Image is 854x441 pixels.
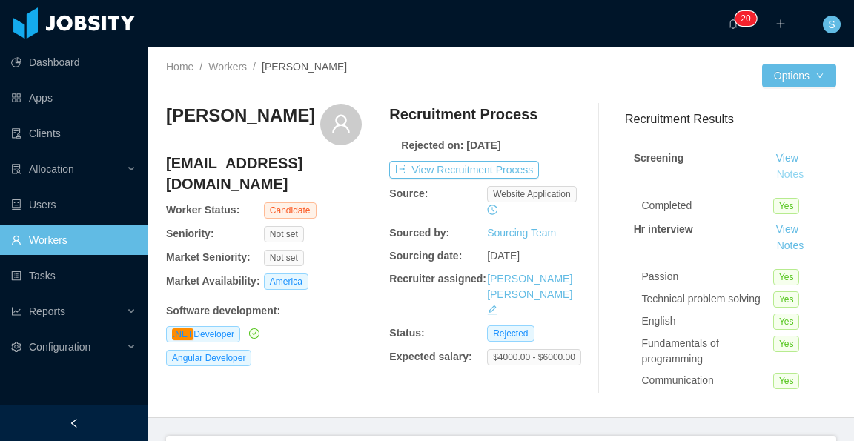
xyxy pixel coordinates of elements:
b: Seniority: [166,228,214,239]
span: S [828,16,835,33]
i: icon: line-chart [11,306,21,316]
i: icon: bell [728,19,738,29]
strong: Hr interview [634,223,693,235]
span: Yes [773,269,800,285]
a: icon: exportView Recruitment Process [389,164,539,176]
a: icon: userWorkers [11,225,136,255]
a: Home [166,61,193,73]
b: Market Availability: [166,275,260,287]
span: [DATE] [487,250,520,262]
a: View [771,223,804,235]
h4: Recruitment Process [389,104,537,125]
b: Status: [389,327,424,339]
div: Fundamentals of programming [642,336,773,367]
i: icon: setting [11,342,21,352]
span: Reports [29,305,65,317]
span: Candidate [264,202,317,219]
a: View [771,152,804,164]
div: Completed [642,198,773,213]
p: 0 [746,11,751,26]
div: Technical problem solving [642,291,773,307]
a: icon: appstoreApps [11,83,136,113]
span: Developer [166,326,240,342]
p: 2 [741,11,746,26]
span: $4000.00 - $6000.00 [487,349,581,365]
a: icon: profileTasks [11,261,136,291]
b: Expected salary: [389,351,471,362]
span: / [253,61,256,73]
a: icon: check-circle [246,328,259,339]
sup: 20 [735,11,756,26]
b: Sourced by: [389,227,449,239]
span: Not set [264,250,304,266]
span: Yes [773,198,800,214]
i: icon: edit [487,305,497,315]
div: Communication [642,373,773,388]
b: Market Seniority: [166,251,251,263]
button: Notes [771,237,810,255]
b: Software development : [166,305,280,316]
a: Workers [208,61,247,73]
div: Passion [642,269,773,285]
a: icon: pie-chartDashboard [11,47,136,77]
a: Sourcing Team [487,227,556,239]
span: Yes [773,314,800,330]
span: [PERSON_NAME] [262,61,347,73]
span: Configuration [29,341,90,353]
button: Notes [771,166,810,184]
div: English [642,314,773,329]
b: Recruiter assigned: [389,273,486,285]
h4: [EMAIL_ADDRESS][DOMAIN_NAME] [166,153,362,194]
i: icon: user [331,113,351,134]
a: icon: auditClients [11,119,136,148]
span: website application [487,186,577,202]
i: icon: plus [775,19,786,29]
b: Rejected on: [DATE] [401,139,500,151]
button: icon: exportView Recruitment Process [389,161,539,179]
button: Optionsicon: down [762,64,836,87]
span: / [199,61,202,73]
a: icon: robotUsers [11,190,136,219]
span: Yes [773,373,800,389]
strong: Screening [634,152,684,164]
span: Allocation [29,163,74,175]
b: Worker Status: [166,204,239,216]
span: Yes [773,291,800,308]
b: Source: [389,188,428,199]
em: .NET [172,328,193,340]
span: Angular Developer [166,350,251,366]
b: Sourcing date: [389,250,462,262]
a: [PERSON_NAME] [PERSON_NAME] [487,273,572,300]
i: icon: history [487,205,497,215]
i: icon: check-circle [249,328,259,339]
span: America [264,273,308,290]
span: Yes [773,336,800,352]
h3: [PERSON_NAME] [166,104,315,127]
h3: Recruitment Results [625,110,836,128]
span: Not set [264,226,304,242]
span: Rejected [487,325,534,342]
i: icon: solution [11,164,21,174]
